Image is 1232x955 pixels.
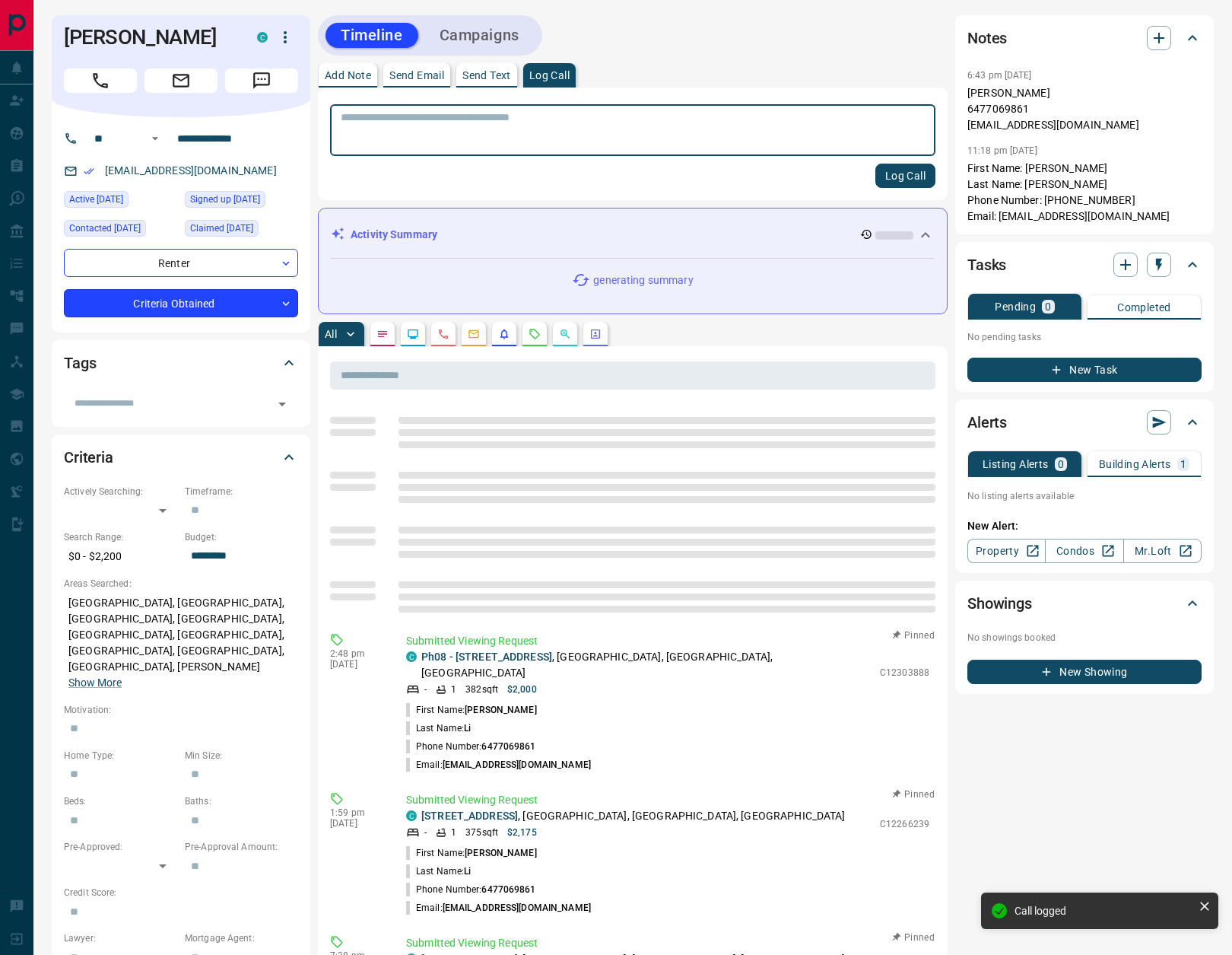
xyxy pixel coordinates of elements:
[64,794,177,808] p: Beds:
[406,758,591,772] p: Email:
[437,328,449,340] svg: Calls
[1099,459,1171,470] p: Building Alerts
[64,439,298,476] div: Criteria
[507,826,537,839] p: $2,175
[967,70,1032,81] p: 6:43 pm [DATE]
[498,328,510,340] svg: Listing Alerts
[891,629,935,642] button: Pinned
[64,289,298,317] div: Criteria Obtained
[421,651,552,663] a: Ph08 - [STREET_ADDRESS]
[967,20,1202,56] div: Notes
[376,328,389,340] svg: Notes
[443,759,591,770] span: [EMAIL_ADDRESS][DOMAIN_NAME]
[190,192,260,207] span: Signed up [DATE]
[330,807,383,818] p: 1:59 pm
[967,660,1202,684] button: New Showing
[64,840,177,854] p: Pre-Approved:
[875,164,935,188] button: Log Call
[464,866,471,877] span: Li
[589,328,602,340] svg: Agent Actions
[424,826,427,839] p: -
[967,585,1202,622] div: Showings
[1058,459,1064,470] p: 0
[406,633,929,649] p: Submitted Viewing Request
[84,166,94,177] svg: Email Verified
[507,683,537,696] p: $2,000
[64,220,177,241] div: Sun Aug 03 2025
[64,68,137,93] span: Call
[967,253,1006,277] h2: Tasks
[406,864,471,878] p: Last Name:
[406,901,591,915] p: Email:
[64,485,177,498] p: Actively Searching:
[185,794,298,808] p: Baths:
[144,68,218,93] span: Email
[185,749,298,762] p: Min Size:
[967,247,1202,283] div: Tasks
[880,817,929,831] p: C12266239
[271,393,293,415] button: Open
[967,161,1202,224] p: First Name: [PERSON_NAME] Last Name: [PERSON_NAME] Phone Number: [PHONE_NUMBER] Email: [EMAIL_ADD...
[185,220,298,241] div: Mon Feb 12 2018
[421,808,846,824] p: , [GEOGRAPHIC_DATA], [GEOGRAPHIC_DATA], [GEOGRAPHIC_DATA]
[331,221,935,249] div: Activity Summary
[185,485,298,498] p: Timeframe:
[64,577,298,591] p: Areas Searched:
[891,788,935,801] button: Pinned
[351,227,437,243] p: Activity Summary
[64,591,298,696] p: [GEOGRAPHIC_DATA], [GEOGRAPHIC_DATA], [GEOGRAPHIC_DATA], [GEOGRAPHIC_DATA], [GEOGRAPHIC_DATA], [G...
[406,935,929,951] p: Submitted Viewing Request
[967,85,1202,133] p: [PERSON_NAME] 6477069861 [EMAIL_ADDRESS][DOMAIN_NAME]
[443,902,591,913] span: [EMAIL_ADDRESS][DOMAIN_NAME]
[225,68,298,93] span: Message
[451,683,456,696] p: 1
[185,191,298,212] div: Mon Dec 19 2016
[64,249,298,277] div: Renter
[481,884,535,895] span: 6477069861
[406,721,471,735] p: Last Name:
[325,23,418,48] button: Timeline
[64,445,113,470] h2: Criteria
[330,818,383,829] p: [DATE]
[967,326,1202,349] p: No pending tasks
[465,683,498,696] p: 382 sqft
[185,931,298,945] p: Mortgage Agent:
[1123,539,1202,563] a: Mr.Loft
[64,703,298,717] p: Motivation:
[406,792,929,808] p: Submitted Viewing Request
[1180,459,1186,470] p: 1
[257,32,268,43] div: condos.ca
[424,683,427,696] p: -
[468,328,480,340] svg: Emails
[424,23,535,48] button: Campaigns
[967,145,1037,156] p: 11:18 pm [DATE]
[1045,539,1123,563] a: Condos
[465,705,536,715] span: [PERSON_NAME]
[421,649,872,681] p: , [GEOGRAPHIC_DATA], [GEOGRAPHIC_DATA], [GEOGRAPHIC_DATA]
[389,70,444,81] p: Send Email
[64,345,298,381] div: Tags
[64,886,298,899] p: Credit Score:
[464,723,471,734] span: Li
[1014,905,1192,917] div: Call logged
[880,666,929,680] p: C12303888
[64,544,177,569] p: $0 - $2,200
[64,191,177,212] div: Thu Aug 14 2025
[967,591,1032,616] h2: Showings
[69,221,141,236] span: Contacted [DATE]
[64,25,234,49] h1: [PERSON_NAME]
[1117,302,1171,313] p: Completed
[1045,301,1051,312] p: 0
[465,826,498,839] p: 375 sqft
[967,631,1202,645] p: No showings booked
[185,530,298,544] p: Budget:
[68,675,122,691] button: Show More
[995,301,1036,312] p: Pending
[325,70,371,81] p: Add Note
[593,272,693,288] p: generating summary
[105,164,277,177] a: [EMAIL_ADDRESS][DOMAIN_NAME]
[406,651,417,662] div: condos.ca
[325,329,337,339] p: All
[967,410,1007,435] h2: Alerts
[330,659,383,670] p: [DATE]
